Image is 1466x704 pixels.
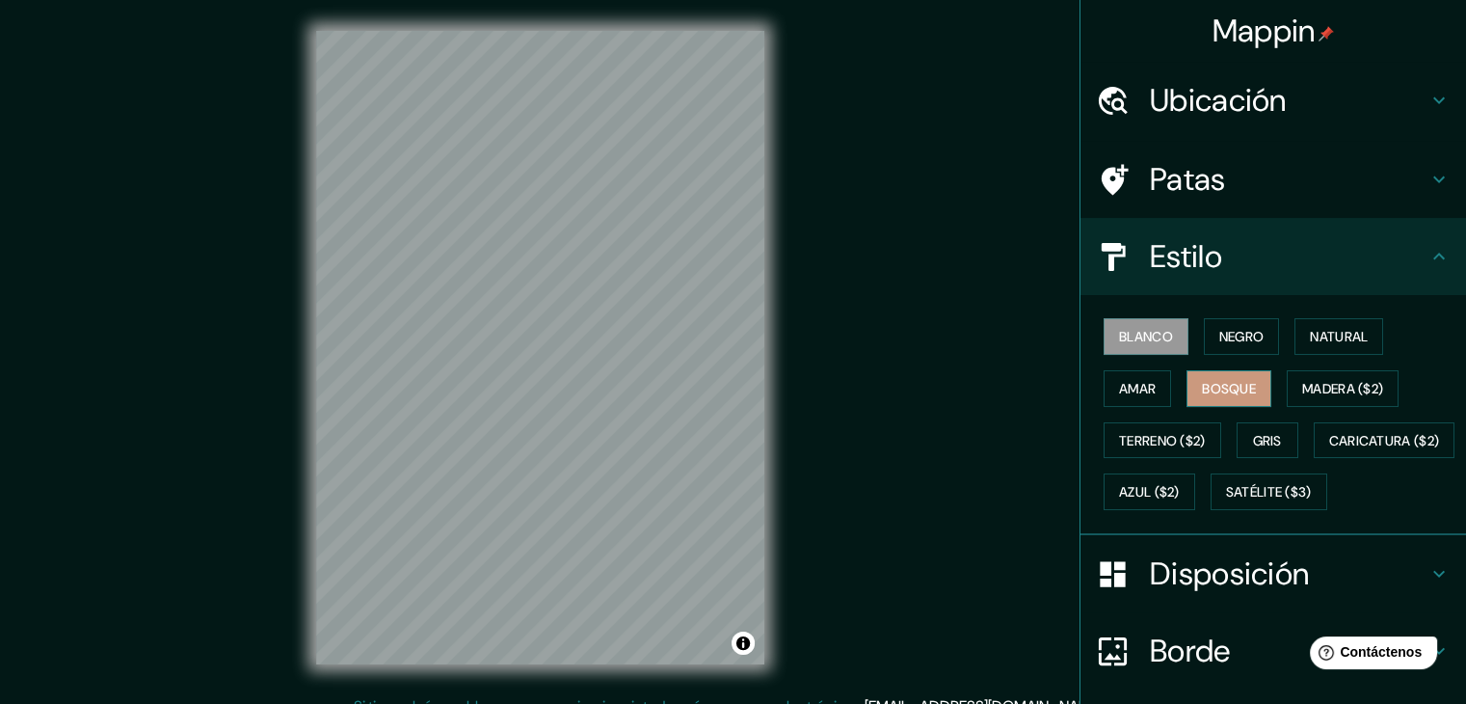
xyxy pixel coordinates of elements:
font: Estilo [1150,236,1222,277]
font: Patas [1150,159,1226,200]
div: Estilo [1080,218,1466,295]
button: Satélite ($3) [1211,474,1327,510]
div: Ubicación [1080,62,1466,139]
div: Disposición [1080,535,1466,612]
font: Blanco [1119,328,1173,345]
button: Terreno ($2) [1104,422,1221,459]
font: Caricatura ($2) [1329,432,1440,449]
button: Amar [1104,370,1171,407]
font: Borde [1150,631,1231,671]
button: Caricatura ($2) [1314,422,1455,459]
div: Patas [1080,141,1466,218]
font: Satélite ($3) [1226,484,1312,501]
font: Natural [1310,328,1368,345]
iframe: Lanzador de widgets de ayuda [1294,629,1445,683]
button: Azul ($2) [1104,474,1195,510]
font: Disposición [1150,554,1309,594]
button: Blanco [1104,318,1188,355]
button: Negro [1204,318,1280,355]
font: Azul ($2) [1119,484,1180,501]
img: pin-icon.png [1319,26,1334,41]
button: Natural [1294,318,1383,355]
font: Madera ($2) [1302,380,1383,397]
font: Terreno ($2) [1119,432,1206,449]
div: Borde [1080,612,1466,690]
font: Gris [1253,432,1282,449]
button: Bosque [1186,370,1271,407]
font: Ubicación [1150,80,1287,121]
button: Activar o desactivar atribución [732,632,755,655]
button: Madera ($2) [1287,370,1399,407]
canvas: Mapa [316,31,764,664]
button: Gris [1237,422,1298,459]
font: Bosque [1202,380,1256,397]
font: Negro [1219,328,1265,345]
font: Mappin [1213,11,1316,51]
font: Amar [1119,380,1156,397]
